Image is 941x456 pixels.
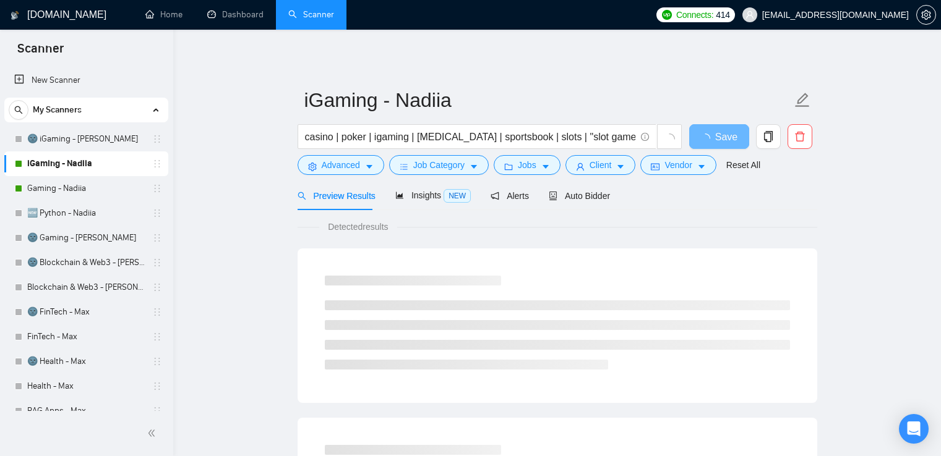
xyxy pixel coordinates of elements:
[27,250,145,275] a: 🌚 Blockchain & Web3 - [PERSON_NAME]
[14,68,158,93] a: New Scanner
[147,427,160,439] span: double-left
[305,129,635,145] input: Search Freelance Jobs...
[304,85,792,116] input: Scanner name...
[541,162,550,171] span: caret-down
[27,300,145,324] a: 🌚 FinTech - Max
[651,162,660,171] span: idcard
[745,11,754,19] span: user
[788,131,812,142] span: delete
[444,189,471,203] span: NEW
[152,233,162,243] span: holder
[565,155,636,175] button: userClientcaret-down
[33,98,82,122] span: My Scanners
[27,275,145,300] a: Blockchain & Web3 - [PERSON_NAME]
[756,124,781,149] button: copy
[757,131,780,142] span: copy
[152,258,162,268] span: holder
[662,10,672,20] img: upwork-logo.png
[389,155,489,175] button: barsJob Categorycaret-down
[715,129,737,145] span: Save
[7,40,74,65] span: Scanner
[27,201,145,226] a: 🆕 Python - Nadiia
[689,124,749,149] button: Save
[491,192,499,200] span: notification
[518,158,536,172] span: Jobs
[152,406,162,416] span: holder
[319,220,397,234] span: Detected results
[494,155,561,175] button: folderJobscaret-down
[716,8,729,22] span: 414
[400,162,408,171] span: bars
[152,332,162,342] span: holder
[664,133,675,145] span: loading
[4,68,168,93] li: New Scanner
[27,226,145,250] a: 🌚 Gaming - [PERSON_NAME]
[899,414,929,444] div: Open Intercom Messenger
[322,158,360,172] span: Advanced
[616,162,625,171] span: caret-down
[27,399,145,423] a: RAG Apps - Max
[395,191,404,200] span: area-chart
[549,191,610,201] span: Auto Bidder
[145,9,183,20] a: homeHome
[152,307,162,317] span: holder
[152,381,162,391] span: holder
[207,9,264,20] a: dashboardDashboard
[27,374,145,399] a: Health - Max
[413,158,465,172] span: Job Category
[664,158,692,172] span: Vendor
[298,192,306,200] span: search
[152,208,162,218] span: holder
[152,159,162,169] span: holder
[9,100,28,120] button: search
[27,151,145,176] a: iGaming - Nadiia
[298,155,384,175] button: settingAdvancedcaret-down
[916,10,936,20] a: setting
[640,155,716,175] button: idcardVendorcaret-down
[576,162,585,171] span: user
[676,8,713,22] span: Connects:
[916,5,936,25] button: setting
[697,162,706,171] span: caret-down
[298,191,376,201] span: Preview Results
[11,6,19,25] img: logo
[27,127,145,151] a: 🌚 iGaming - [PERSON_NAME]
[788,124,812,149] button: delete
[726,158,760,172] a: Reset All
[491,191,529,201] span: Alerts
[549,192,557,200] span: robot
[27,324,145,349] a: FinTech - Max
[700,133,715,143] span: loading
[590,158,612,172] span: Client
[27,176,145,201] a: Gaming - Nadiia
[288,9,334,20] a: searchScanner
[9,106,28,114] span: search
[308,162,317,171] span: setting
[641,133,649,141] span: info-circle
[917,10,935,20] span: setting
[152,184,162,193] span: holder
[794,92,810,108] span: edit
[152,134,162,144] span: holder
[470,162,478,171] span: caret-down
[152,282,162,292] span: holder
[27,349,145,374] a: 🌚 Health - Max
[365,162,374,171] span: caret-down
[152,357,162,366] span: holder
[504,162,513,171] span: folder
[395,190,471,200] span: Insights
